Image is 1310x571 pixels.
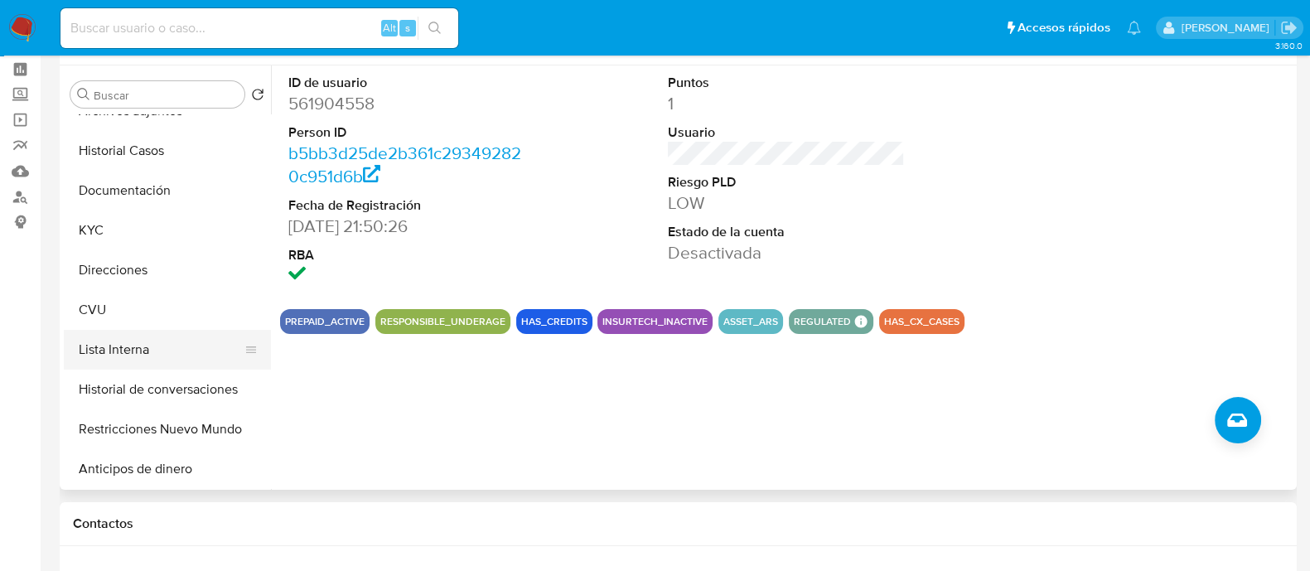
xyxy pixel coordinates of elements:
dt: RBA [288,246,525,264]
button: Historial Casos [64,131,271,171]
button: Anticipos de dinero [64,449,271,489]
span: Alt [383,20,396,36]
dt: Fecha de Registración [288,196,525,215]
a: Salir [1280,19,1298,36]
span: s [405,20,410,36]
button: Lista Interna [64,330,258,370]
button: Buscar [77,88,90,101]
button: Documentación [64,171,271,210]
dt: Person ID [288,123,525,142]
button: Direcciones [64,250,271,290]
dt: Riesgo PLD [668,173,905,191]
p: martin.degiuli@mercadolibre.com [1181,20,1274,36]
dt: Estado de la cuenta [668,223,905,241]
button: KYC [64,210,271,250]
button: Restricciones Nuevo Mundo [64,409,271,449]
button: Volver al orden por defecto [251,88,264,106]
button: Historial de conversaciones [64,370,271,409]
dt: Usuario [668,123,905,142]
span: Accesos rápidos [1018,19,1110,36]
button: CVU [64,290,271,330]
dd: 561904558 [288,92,525,115]
h1: Contactos [73,515,1283,532]
input: Buscar [94,88,238,103]
dd: [DATE] 21:50:26 [288,215,525,238]
dd: LOW [668,191,905,215]
dd: 1 [668,92,905,115]
dt: ID de usuario [288,74,525,92]
button: search-icon [418,17,452,40]
dd: Desactivada [668,241,905,264]
span: 3.160.0 [1274,39,1302,52]
a: b5bb3d25de2b361c293492820c951d6b [288,141,521,188]
dt: Puntos [668,74,905,92]
a: Notificaciones [1127,21,1141,35]
input: Buscar usuario o caso... [60,17,458,39]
